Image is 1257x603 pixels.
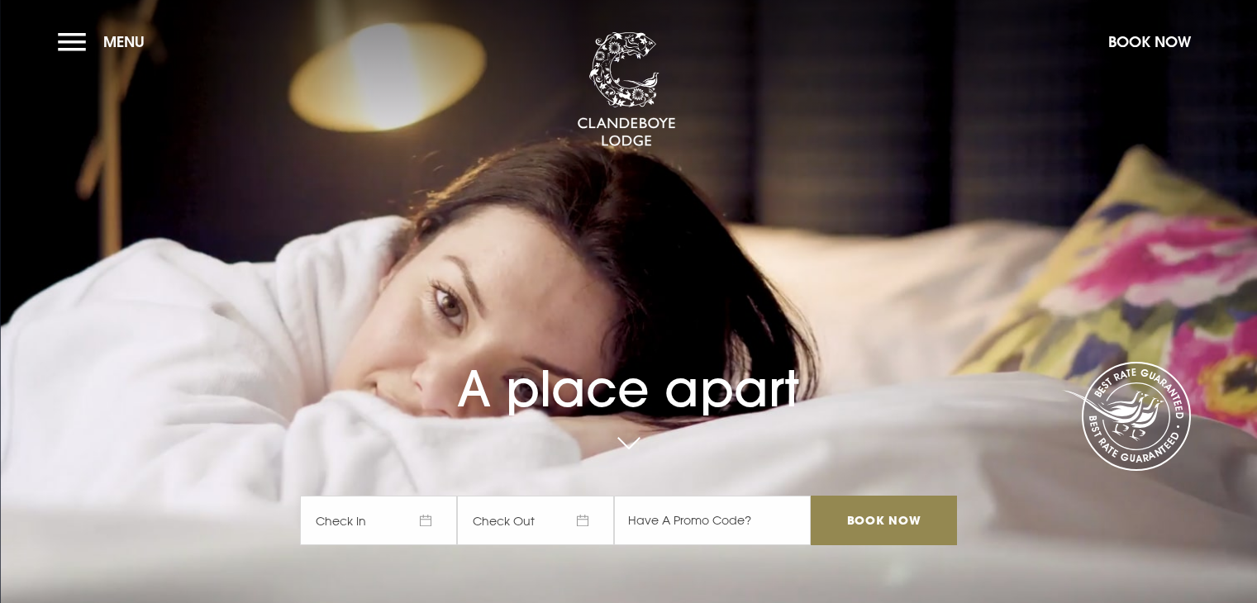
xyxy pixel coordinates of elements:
[577,32,676,148] img: Clandeboye Lodge
[1100,24,1199,59] button: Book Now
[300,496,457,545] span: Check In
[614,496,811,545] input: Have A Promo Code?
[811,496,956,545] input: Book Now
[58,24,153,59] button: Menu
[300,322,956,418] h1: A place apart
[103,32,145,51] span: Menu
[457,496,614,545] span: Check Out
